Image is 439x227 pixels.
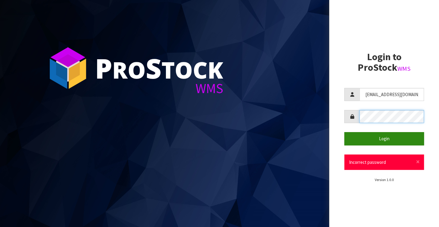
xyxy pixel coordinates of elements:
span: Incorrect password [349,159,386,165]
small: Version 1.0.0 [375,177,394,182]
span: P [95,50,112,86]
div: ro tock [95,54,223,82]
div: WMS [95,82,223,95]
input: Username [359,88,424,101]
h2: Login to ProStock [344,52,424,73]
button: Login [344,132,424,145]
span: × [416,157,420,166]
img: ProStock Cube [45,45,91,91]
small: WMS [397,65,410,73]
span: S [146,50,161,86]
